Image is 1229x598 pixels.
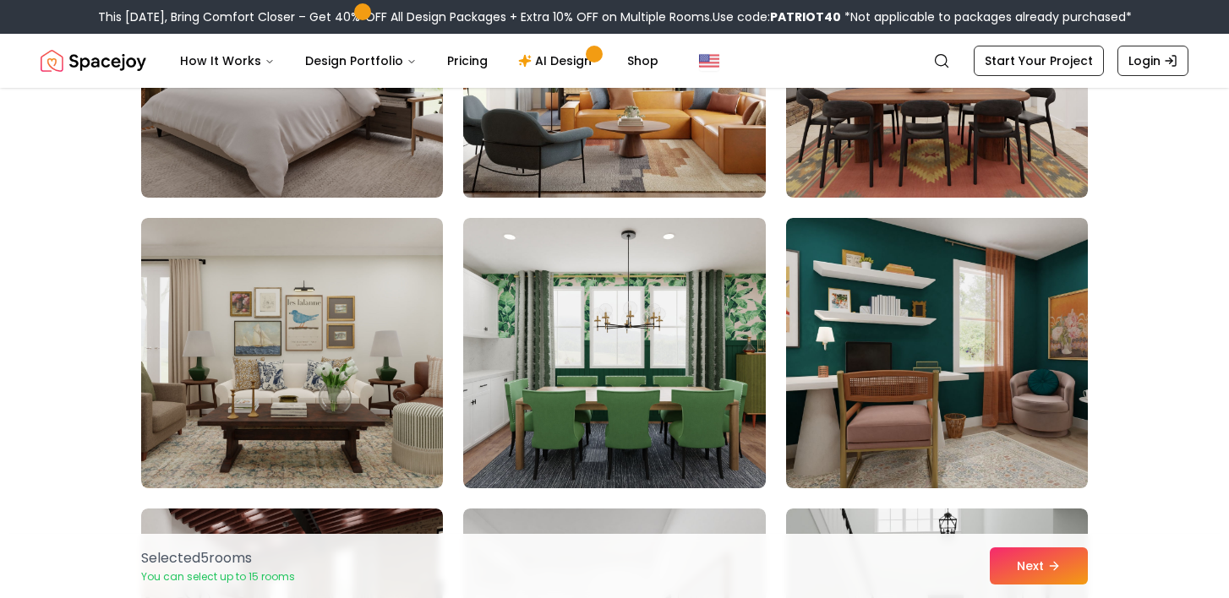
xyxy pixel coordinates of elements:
nav: Global [41,34,1188,88]
p: You can select up to 15 rooms [141,570,295,584]
img: Spacejoy Logo [41,44,146,78]
a: Pricing [434,44,501,78]
a: Spacejoy [41,44,146,78]
img: United States [699,51,719,71]
nav: Main [167,44,672,78]
button: Next [990,547,1088,584]
b: PATRIOT40 [770,8,841,25]
span: Use code: [713,8,841,25]
img: Room room-15 [786,218,1088,488]
img: Room room-13 [141,218,443,488]
button: How It Works [167,44,288,78]
img: Room room-14 [463,218,765,488]
a: Shop [614,44,672,78]
p: Selected 5 room s [141,548,295,568]
a: AI Design [505,44,610,78]
a: Login [1117,46,1188,76]
div: This [DATE], Bring Comfort Closer – Get 40% OFF All Design Packages + Extra 10% OFF on Multiple R... [98,8,1132,25]
button: Design Portfolio [292,44,430,78]
span: *Not applicable to packages already purchased* [841,8,1132,25]
a: Start Your Project [974,46,1104,76]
